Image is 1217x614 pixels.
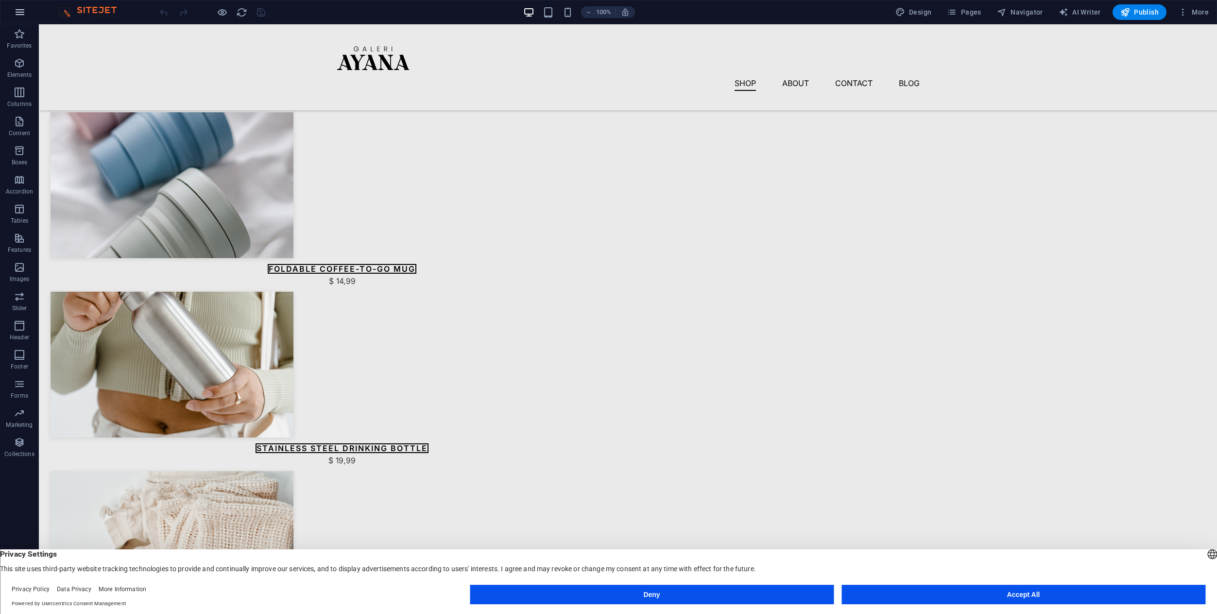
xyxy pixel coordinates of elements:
p: Images [10,275,30,283]
p: Tables [11,217,28,225]
button: More [1174,4,1213,20]
p: Footer [11,363,28,370]
button: Pages [943,4,985,20]
p: Slider [12,304,27,312]
span: Navigator [997,7,1043,17]
span: AI Writer [1059,7,1101,17]
p: Collections [4,450,34,458]
h6: 100% [596,6,611,18]
p: Content [9,129,30,137]
p: Boxes [12,158,28,166]
i: Reload page [236,7,247,18]
span: More [1178,7,1209,17]
p: Accordion [6,188,33,195]
button: 100% [581,6,616,18]
p: Header [10,333,29,341]
span: Publish [1120,7,1159,17]
button: Click here to leave preview mode and continue editing [216,6,228,18]
span: Pages [947,7,981,17]
button: Design [891,4,936,20]
p: Features [8,246,31,254]
button: reload [236,6,247,18]
p: Marketing [6,421,33,429]
i: On resize automatically adjust zoom level to fit chosen device. [621,8,630,17]
img: Editor Logo [56,6,129,18]
p: Columns [7,100,32,108]
button: AI Writer [1055,4,1105,20]
div: Design (Ctrl+Alt+Y) [891,4,936,20]
span: Design [895,7,932,17]
button: Navigator [993,4,1047,20]
p: Elements [7,71,32,79]
p: Favorites [7,42,32,50]
p: Forms [11,392,28,400]
button: Publish [1113,4,1166,20]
